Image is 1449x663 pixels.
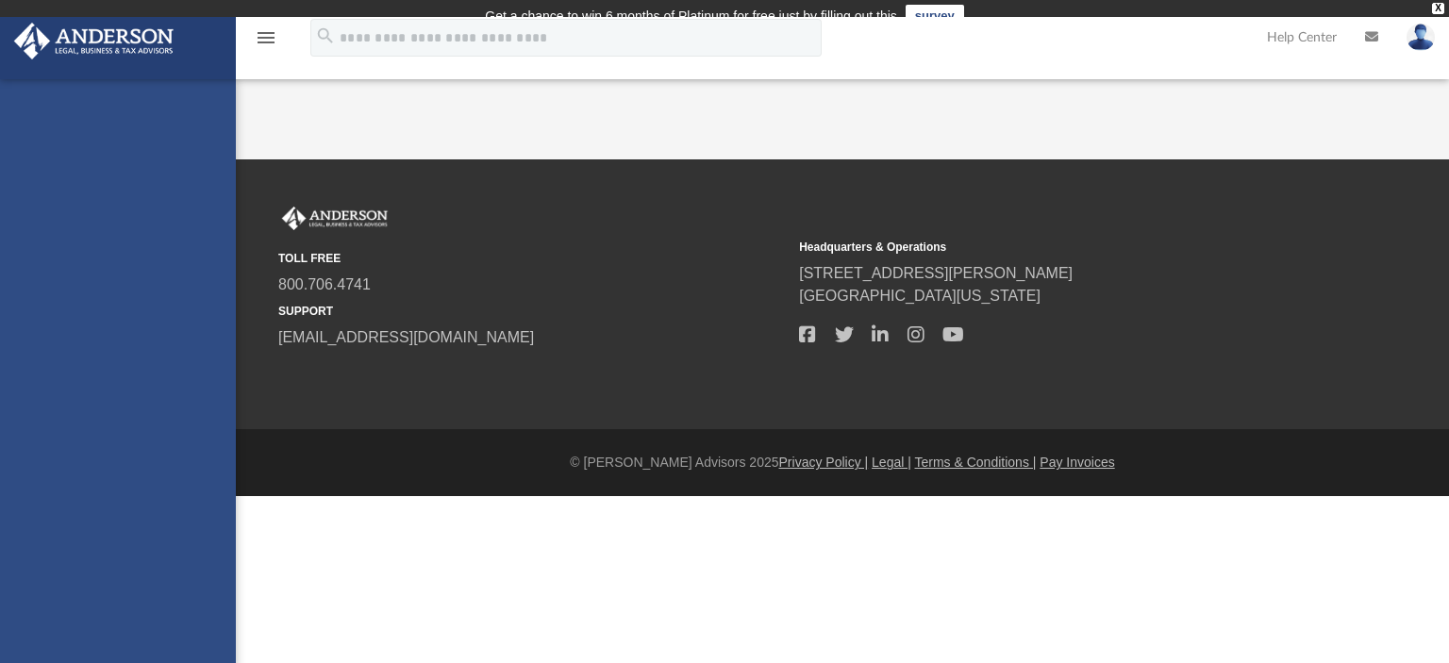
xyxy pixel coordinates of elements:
a: menu [255,36,277,49]
a: [GEOGRAPHIC_DATA][US_STATE] [799,288,1041,304]
div: close [1432,3,1444,14]
a: survey [906,5,964,27]
i: search [315,25,336,46]
i: menu [255,26,277,49]
img: Anderson Advisors Platinum Portal [8,23,179,59]
a: [STREET_ADDRESS][PERSON_NAME] [799,265,1073,281]
a: 800.706.4741 [278,276,371,292]
a: [EMAIL_ADDRESS][DOMAIN_NAME] [278,329,534,345]
small: SUPPORT [278,303,786,320]
img: User Pic [1407,24,1435,51]
img: Anderson Advisors Platinum Portal [278,207,391,231]
small: TOLL FREE [278,250,786,267]
a: Legal | [872,455,911,470]
div: Get a chance to win 6 months of Platinum for free just by filling out this [485,5,897,27]
a: Privacy Policy | [779,455,869,470]
small: Headquarters & Operations [799,239,1307,256]
div: © [PERSON_NAME] Advisors 2025 [236,453,1449,472]
a: Terms & Conditions | [915,455,1037,470]
a: Pay Invoices [1040,455,1114,470]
